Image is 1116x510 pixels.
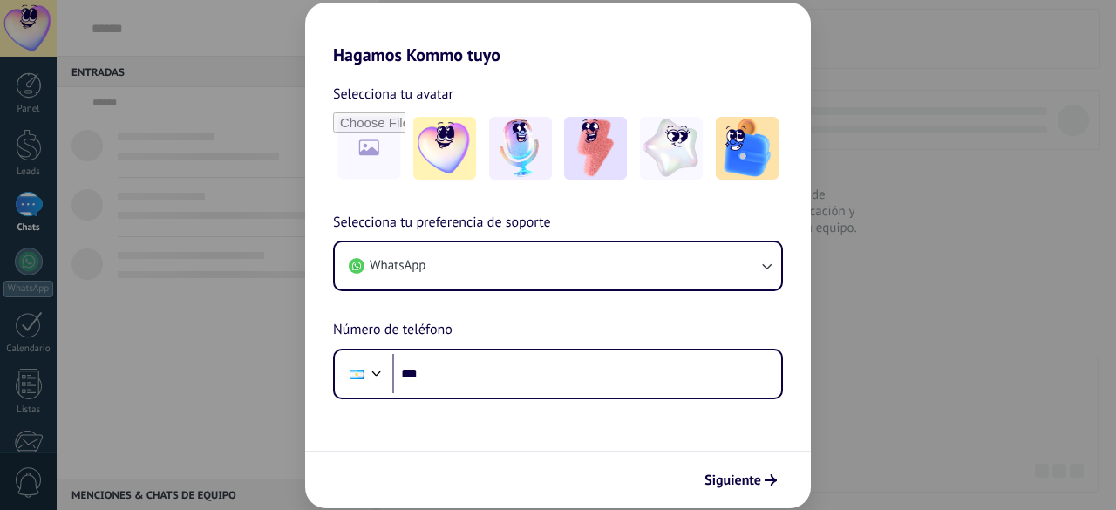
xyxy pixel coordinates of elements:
img: -3.jpeg [564,117,627,180]
h2: Hagamos Kommo tuyo [305,3,811,65]
span: Siguiente [704,474,761,486]
img: -1.jpeg [413,117,476,180]
img: -4.jpeg [640,117,703,180]
div: Argentina: + 54 [340,356,373,392]
img: -2.jpeg [489,117,552,180]
span: Número de teléfono [333,319,453,342]
span: WhatsApp [370,257,425,275]
img: -5.jpeg [716,117,779,180]
span: Selecciona tu preferencia de soporte [333,212,551,235]
button: Siguiente [697,466,785,495]
span: Selecciona tu avatar [333,83,453,105]
button: WhatsApp [335,242,781,289]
